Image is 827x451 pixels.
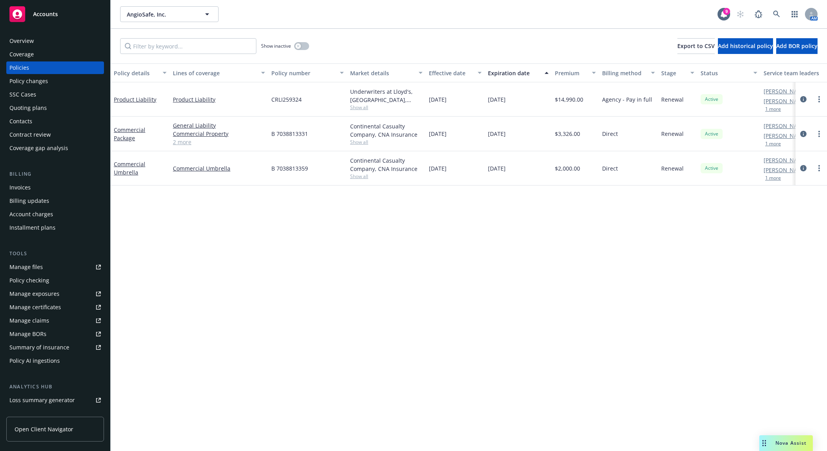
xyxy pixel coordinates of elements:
[6,261,104,273] a: Manage files
[6,115,104,128] a: Contacts
[723,8,730,15] div: 9
[173,95,265,104] a: Product Liability
[6,328,104,340] a: Manage BORs
[120,6,219,22] button: AngioSafe, Inc.
[6,48,104,61] a: Coverage
[704,96,719,103] span: Active
[764,97,808,105] a: [PERSON_NAME]
[173,164,265,173] a: Commercial Umbrella
[555,164,580,173] span: $2,000.00
[9,102,47,114] div: Quoting plans
[114,126,145,142] a: Commercial Package
[661,164,684,173] span: Renewal
[661,130,684,138] span: Renewal
[9,354,60,367] div: Policy AI ingestions
[599,63,658,82] button: Billing method
[764,156,808,164] a: [PERSON_NAME]
[799,95,808,104] a: circleInformation
[765,176,781,180] button: 1 more
[6,3,104,25] a: Accounts
[347,63,426,82] button: Market details
[6,288,104,300] a: Manage exposures
[9,301,61,314] div: Manage certificates
[775,440,807,446] span: Nova Assist
[9,274,49,287] div: Policy checking
[764,122,808,130] a: [PERSON_NAME]
[9,394,75,406] div: Loss summary generator
[9,115,32,128] div: Contacts
[9,48,34,61] div: Coverage
[661,69,686,77] div: Stage
[350,122,423,139] div: Continental Casualty Company, CNA Insurance
[9,181,31,194] div: Invoices
[6,102,104,114] a: Quoting plans
[488,130,506,138] span: [DATE]
[787,6,803,22] a: Switch app
[704,165,719,172] span: Active
[9,88,36,101] div: SSC Cases
[488,69,540,77] div: Expiration date
[114,96,156,103] a: Product Liability
[697,63,760,82] button: Status
[759,435,769,451] div: Drag to move
[173,138,265,146] a: 2 more
[488,95,506,104] span: [DATE]
[6,250,104,258] div: Tools
[350,69,414,77] div: Market details
[114,69,158,77] div: Policy details
[6,35,104,47] a: Overview
[6,274,104,287] a: Policy checking
[6,75,104,87] a: Policy changes
[661,95,684,104] span: Renewal
[701,69,749,77] div: Status
[9,35,34,47] div: Overview
[764,132,808,140] a: [PERSON_NAME]
[718,38,773,54] button: Add historical policy
[799,163,808,173] a: circleInformation
[9,288,59,300] div: Manage exposures
[6,142,104,154] a: Coverage gap analysis
[15,425,73,433] span: Open Client Navigator
[429,164,447,173] span: [DATE]
[6,61,104,74] a: Policies
[114,160,145,176] a: Commercial Umbrella
[111,63,170,82] button: Policy details
[173,121,265,130] a: General Liability
[9,128,51,141] div: Contract review
[814,95,824,104] a: more
[9,314,49,327] div: Manage claims
[704,130,719,137] span: Active
[6,195,104,207] a: Billing updates
[658,63,697,82] button: Stage
[751,6,766,22] a: Report a Bug
[677,42,715,50] span: Export to CSV
[9,195,49,207] div: Billing updates
[350,139,423,145] span: Show all
[776,42,818,50] span: Add BOR policy
[429,130,447,138] span: [DATE]
[602,95,652,104] span: Agency - Pay in full
[261,43,291,49] span: Show inactive
[350,156,423,173] div: Continental Casualty Company, CNA Insurance
[552,63,599,82] button: Premium
[426,63,485,82] button: Effective date
[120,38,256,54] input: Filter by keyword...
[6,383,104,391] div: Analytics hub
[814,129,824,139] a: more
[271,69,335,77] div: Policy number
[718,42,773,50] span: Add historical policy
[6,128,104,141] a: Contract review
[759,435,813,451] button: Nova Assist
[6,208,104,221] a: Account charges
[732,6,748,22] a: Start snowing
[350,173,423,180] span: Show all
[271,164,308,173] span: B 7038813359
[429,69,473,77] div: Effective date
[9,142,68,154] div: Coverage gap analysis
[764,87,808,95] a: [PERSON_NAME]
[602,164,618,173] span: Direct
[429,95,447,104] span: [DATE]
[677,38,715,54] button: Export to CSV
[764,166,808,174] a: [PERSON_NAME]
